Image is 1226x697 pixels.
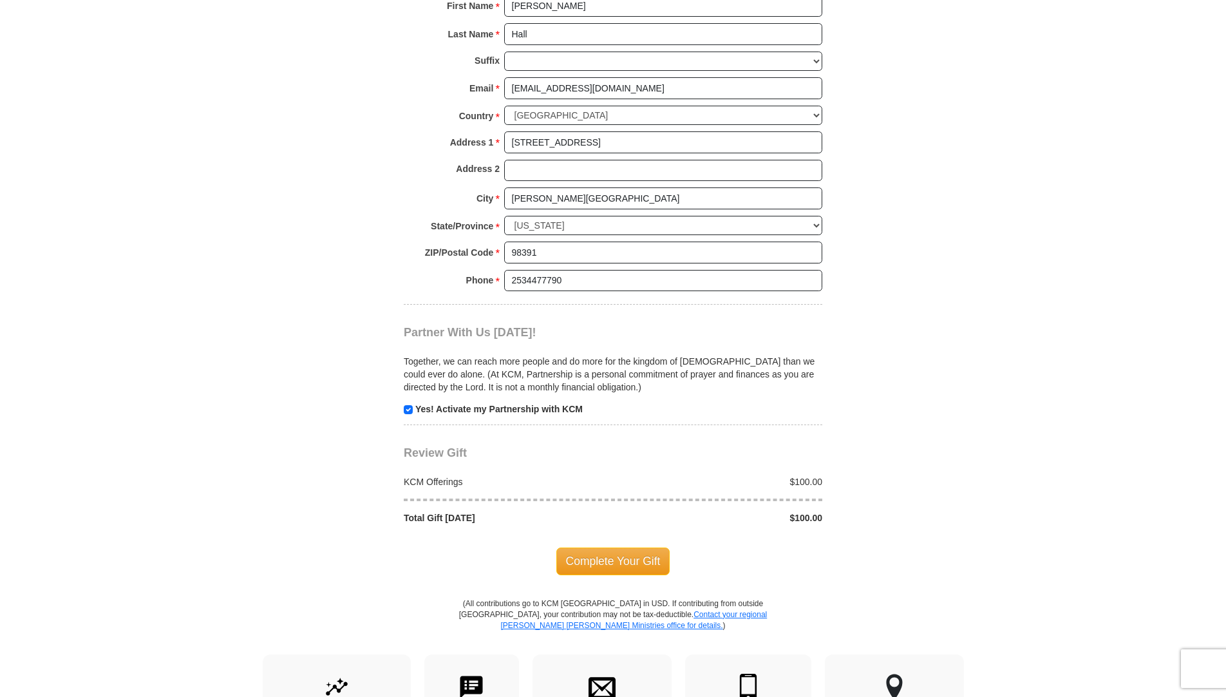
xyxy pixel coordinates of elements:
strong: Address 2 [456,160,500,178]
strong: Suffix [475,52,500,70]
strong: Phone [466,271,494,289]
div: $100.00 [613,475,829,488]
strong: State/Province [431,217,493,235]
strong: Country [459,107,494,125]
strong: ZIP/Postal Code [425,243,494,262]
a: Contact your regional [PERSON_NAME] [PERSON_NAME] Ministries office for details. [500,610,767,630]
strong: Email [469,79,493,97]
div: Total Gift [DATE] [397,511,614,524]
span: Complete Your Gift [556,548,670,575]
strong: Yes! Activate my Partnership with KCM [415,404,583,414]
p: Together, we can reach more people and do more for the kingdom of [DEMOGRAPHIC_DATA] than we coul... [404,355,822,394]
div: KCM Offerings [397,475,614,488]
p: (All contributions go to KCM [GEOGRAPHIC_DATA] in USD. If contributing from outside [GEOGRAPHIC_D... [458,598,768,654]
div: $100.00 [613,511,829,524]
strong: City [476,189,493,207]
strong: Address 1 [450,133,494,151]
span: Review Gift [404,446,467,459]
span: Partner With Us [DATE]! [404,326,536,339]
strong: Last Name [448,25,494,43]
